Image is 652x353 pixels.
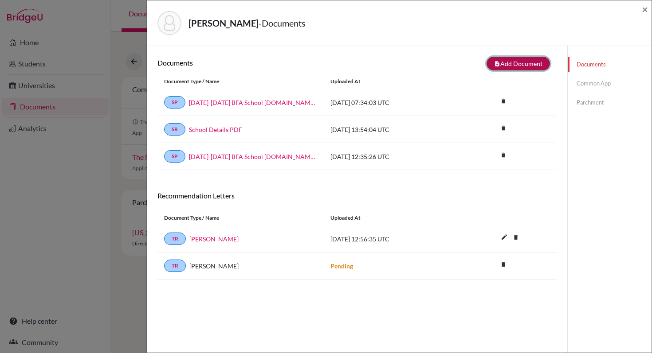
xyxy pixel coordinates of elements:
[642,3,648,16] span: ×
[164,96,185,109] a: SP
[497,148,510,162] i: delete
[189,125,242,134] a: School Details PDF
[164,260,186,272] a: TR
[324,78,457,85] div: Uploaded at
[164,233,186,245] a: TR
[497,230,511,244] i: edit
[324,98,457,107] div: [DATE] 07:34:03 UTC
[164,123,185,136] a: SR
[568,76,652,91] a: Common App
[642,4,648,15] button: Close
[497,231,512,244] button: edit
[509,231,522,244] i: delete
[568,95,652,110] a: Parchment
[497,123,510,135] a: delete
[259,18,306,28] span: - Documents
[157,78,324,85] div: Document Type / Name
[330,262,353,270] strong: Pending
[189,98,317,107] a: [DATE]-[DATE] BFA School [DOMAIN_NAME]_wide
[568,57,652,72] a: Documents
[497,150,510,162] a: delete
[509,232,522,244] a: delete
[487,57,550,70] button: note_addAdd Document
[324,214,457,222] div: Uploaded at
[330,235,389,243] span: [DATE] 12:56:35 UTC
[157,214,324,222] div: Document Type / Name
[497,94,510,108] i: delete
[497,96,510,108] a: delete
[324,125,457,134] div: [DATE] 13:54:04 UTC
[494,61,500,67] i: note_add
[189,261,239,271] span: [PERSON_NAME]
[189,18,259,28] strong: [PERSON_NAME]
[189,152,317,161] a: [DATE]-[DATE] BFA School [DOMAIN_NAME]_wide
[497,258,510,271] i: delete
[324,152,457,161] div: [DATE] 12:35:26 UTC
[157,58,357,67] h6: Documents
[157,191,557,200] h6: Recommendation Letters
[497,259,510,271] a: delete
[164,150,185,163] a: SP
[497,121,510,135] i: delete
[189,234,239,244] a: [PERSON_NAME]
